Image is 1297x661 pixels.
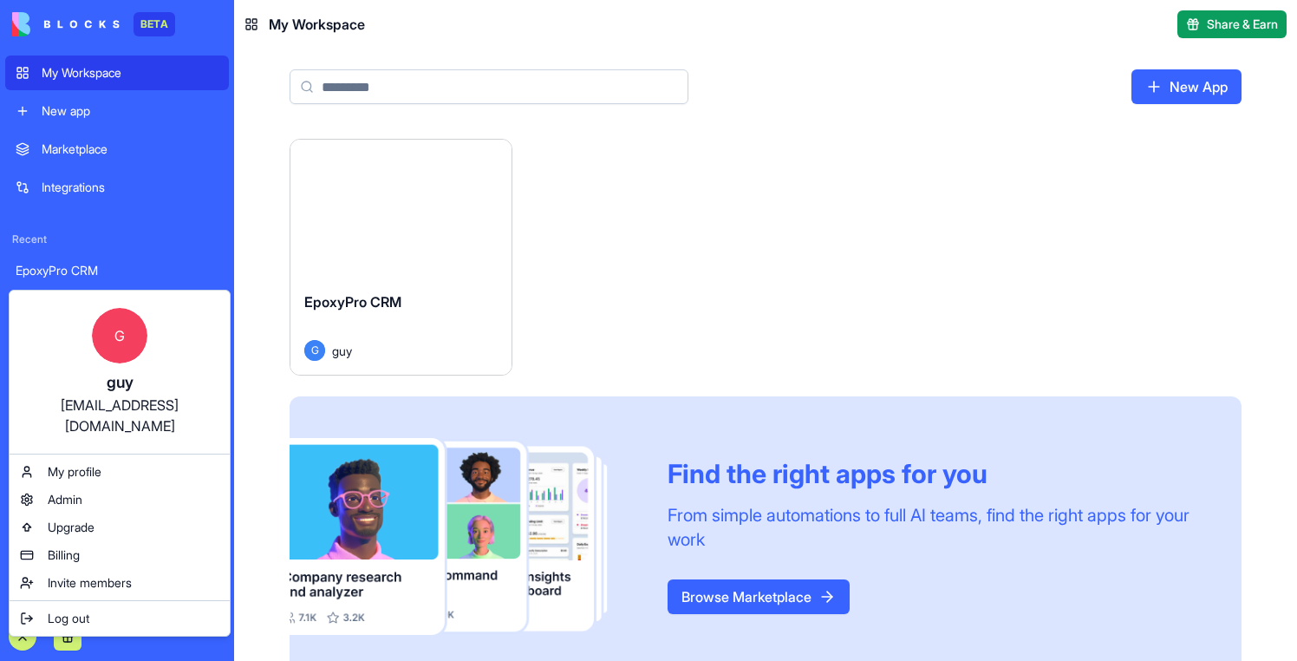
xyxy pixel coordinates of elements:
span: Upgrade [48,519,95,536]
a: Upgrade [13,514,226,541]
a: Billing [13,541,226,569]
span: Billing [48,546,80,564]
span: G [92,308,147,363]
span: Invite members [48,574,132,592]
span: Admin [48,491,82,508]
span: Log out [48,610,89,627]
div: [EMAIL_ADDRESS][DOMAIN_NAME] [27,395,212,436]
a: Admin [13,486,226,514]
span: Recent [5,232,229,246]
a: Gguy[EMAIL_ADDRESS][DOMAIN_NAME] [13,294,226,450]
div: EpoxyPro CRM [16,262,218,279]
div: guy [27,370,212,395]
a: My profile [13,458,226,486]
a: Invite members [13,569,226,597]
span: My profile [48,463,101,481]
